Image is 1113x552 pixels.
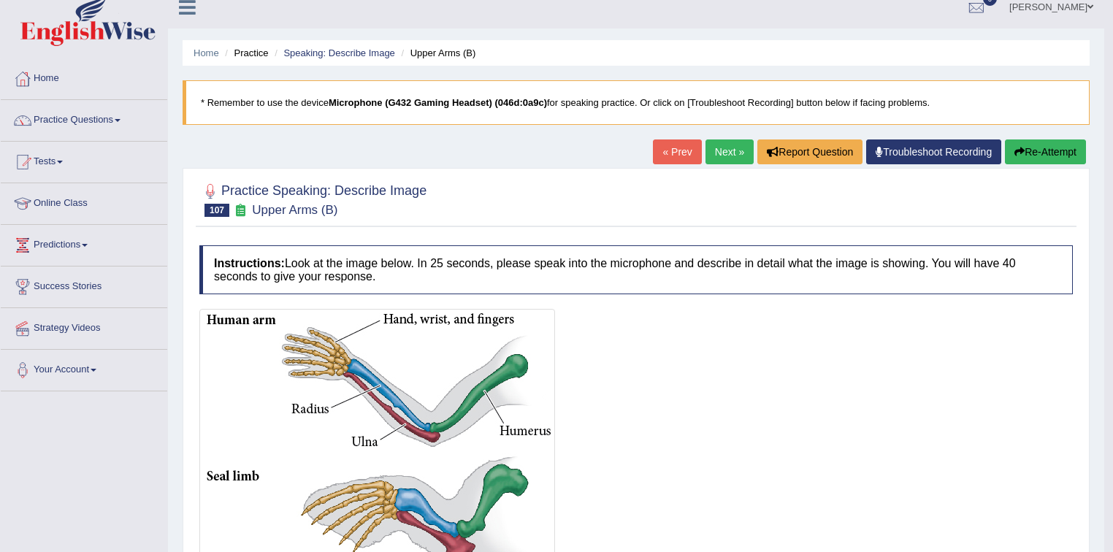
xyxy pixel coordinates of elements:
[1,183,167,220] a: Online Class
[183,80,1090,125] blockquote: * Remember to use the device for speaking practice. Or click on [Troubleshoot Recording] button b...
[214,257,285,269] b: Instructions:
[1,142,167,178] a: Tests
[1,225,167,261] a: Predictions
[1,58,167,95] a: Home
[283,47,394,58] a: Speaking: Describe Image
[1,100,167,137] a: Practice Questions
[1005,139,1086,164] button: Re-Attempt
[866,139,1001,164] a: Troubleshoot Recording
[252,203,337,217] small: Upper Arms (B)
[1,267,167,303] a: Success Stories
[194,47,219,58] a: Home
[221,46,268,60] li: Practice
[329,97,547,108] b: Microphone (G432 Gaming Headset) (046d:0a9c)
[705,139,754,164] a: Next »
[199,180,427,217] h2: Practice Speaking: Describe Image
[1,308,167,345] a: Strategy Videos
[199,245,1073,294] h4: Look at the image below. In 25 seconds, please speak into the microphone and describe in detail w...
[653,139,701,164] a: « Prev
[233,204,248,218] small: Exam occurring question
[204,204,229,217] span: 107
[397,46,475,60] li: Upper Arms (B)
[1,350,167,386] a: Your Account
[757,139,863,164] button: Report Question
